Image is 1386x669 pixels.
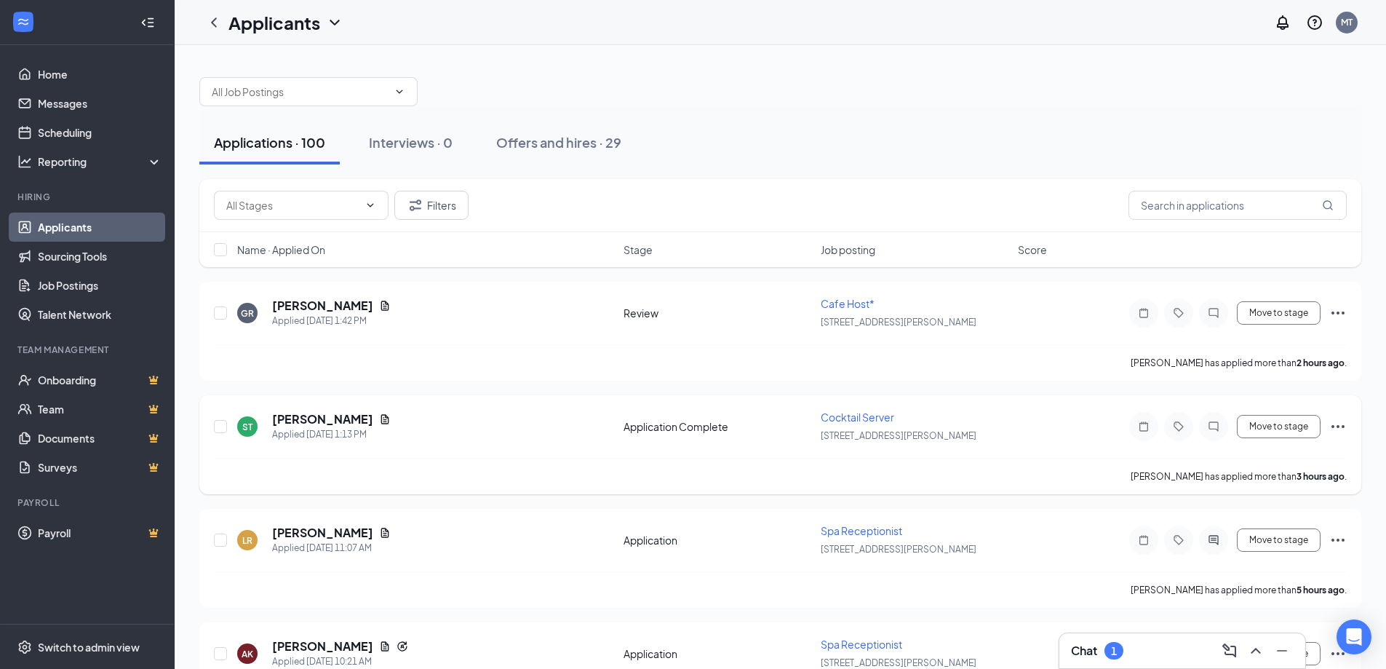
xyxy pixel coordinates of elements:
div: 1 [1111,645,1117,657]
div: Open Intercom Messenger [1337,619,1371,654]
svg: Reapply [397,641,408,652]
div: Applications · 100 [214,133,325,151]
b: 5 hours ago [1297,585,1345,595]
svg: Tag [1170,307,1187,319]
button: Move to stage [1237,415,1321,438]
div: ST [242,421,252,433]
svg: ChatInactive [1205,421,1222,432]
a: Scheduling [38,118,162,147]
span: Name · Applied On [237,242,325,257]
svg: ChevronDown [394,86,405,98]
span: [STREET_ADDRESS][PERSON_NAME] [821,544,976,555]
h1: Applicants [228,10,320,35]
svg: ChatInactive [1205,307,1222,319]
p: [PERSON_NAME] has applied more than . [1131,584,1347,596]
svg: Filter [407,197,424,214]
svg: Document [379,300,391,312]
a: SurveysCrown [38,453,162,482]
svg: Document [379,413,391,425]
input: Search in applications [1128,191,1347,220]
b: 2 hours ago [1297,357,1345,368]
button: Move to stage [1237,301,1321,325]
a: PayrollCrown [38,518,162,547]
div: Applied [DATE] 1:13 PM [272,427,391,442]
p: [PERSON_NAME] has applied more than . [1131,470,1347,483]
a: Applicants [38,213,162,242]
svg: Note [1135,307,1152,319]
h5: [PERSON_NAME] [272,525,373,541]
div: AK [242,648,253,660]
svg: Ellipses [1329,418,1347,435]
a: DocumentsCrown [38,424,162,453]
a: Job Postings [38,271,162,300]
svg: Minimize [1273,642,1291,660]
div: LR [242,534,252,547]
div: MT [1341,16,1353,28]
div: GR [241,307,254,320]
svg: ChevronDown [326,14,343,31]
b: 3 hours ago [1297,471,1345,482]
svg: Settings [17,640,32,654]
span: Cocktail Server [821,411,894,424]
h5: [PERSON_NAME] [272,298,373,314]
div: Application [624,646,812,661]
svg: Note [1135,534,1152,546]
div: Switch to admin view [38,640,140,654]
a: TeamCrown [38,395,162,424]
div: Payroll [17,496,159,509]
a: Sourcing Tools [38,242,162,271]
a: OnboardingCrown [38,365,162,395]
button: Move to stage [1237,529,1321,552]
svg: ActiveChat [1205,534,1222,546]
svg: QuestionInfo [1306,14,1323,31]
svg: Ellipses [1329,531,1347,549]
svg: Analysis [17,154,32,169]
svg: Document [379,527,391,539]
a: Talent Network [38,300,162,329]
svg: ChevronDown [365,199,376,211]
span: Job posting [821,242,875,257]
button: ComposeMessage [1218,639,1241,662]
div: Application Complete [624,419,812,434]
svg: ChevronLeft [205,14,223,31]
div: Review [624,306,812,320]
span: [STREET_ADDRESS][PERSON_NAME] [821,657,976,668]
div: Hiring [17,191,159,203]
button: Filter Filters [394,191,469,220]
div: Applied [DATE] 10:21 AM [272,654,408,669]
a: Home [38,60,162,89]
span: Spa Receptionist [821,524,902,537]
div: Offers and hires · 29 [496,133,621,151]
div: Applied [DATE] 11:07 AM [272,541,391,555]
h3: Chat [1071,643,1097,659]
div: Application [624,533,812,547]
svg: Note [1135,421,1152,432]
p: [PERSON_NAME] has applied more than . [1131,357,1347,369]
span: Score [1018,242,1047,257]
svg: Notifications [1274,14,1291,31]
svg: MagnifyingGlass [1322,199,1334,211]
input: All Job Postings [212,84,388,100]
span: [STREET_ADDRESS][PERSON_NAME] [821,317,976,328]
div: Applied [DATE] 1:42 PM [272,314,391,328]
svg: Document [379,641,391,652]
span: Spa Receptionist [821,638,902,651]
svg: Ellipses [1329,645,1347,662]
span: Cafe Host* [821,297,875,310]
div: Reporting [38,154,163,169]
div: Interviews · 0 [369,133,453,151]
h5: [PERSON_NAME] [272,411,373,427]
button: Minimize [1270,639,1294,662]
span: [STREET_ADDRESS][PERSON_NAME] [821,430,976,441]
a: Messages [38,89,162,118]
h5: [PERSON_NAME] [272,638,373,654]
svg: Collapse [140,15,155,30]
button: ChevronUp [1244,639,1267,662]
svg: Ellipses [1329,304,1347,322]
input: All Stages [226,197,359,213]
svg: WorkstreamLogo [16,15,31,29]
svg: Tag [1170,534,1187,546]
svg: Tag [1170,421,1187,432]
svg: ChevronUp [1247,642,1264,660]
